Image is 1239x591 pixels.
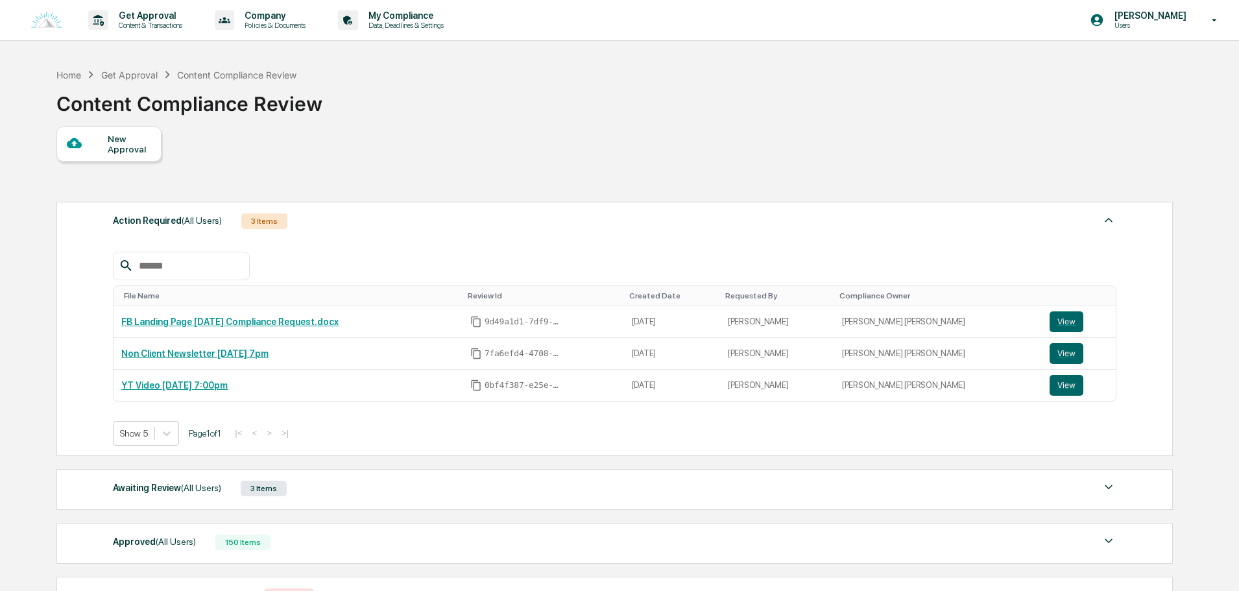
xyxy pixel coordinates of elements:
[177,69,296,80] div: Content Compliance Review
[485,348,562,359] span: 7fa6efd4-4708-40e1-908e-0c443afb3dc4
[182,215,222,226] span: (All Users)
[1101,479,1116,495] img: caret
[278,428,293,439] button: >|
[108,134,151,154] div: New Approval
[108,21,189,30] p: Content & Transactions
[839,291,1037,300] div: Toggle SortBy
[1101,533,1116,549] img: caret
[720,306,834,338] td: [PERSON_NAME]
[834,306,1042,338] td: [PERSON_NAME] [PERSON_NAME]
[468,291,619,300] div: Toggle SortBy
[215,535,271,550] div: 150 Items
[1050,311,1083,332] button: View
[1050,343,1083,364] button: View
[1050,343,1108,364] a: View
[113,212,222,229] div: Action Required
[124,291,457,300] div: Toggle SortBy
[234,21,312,30] p: Policies & Documents
[1104,10,1193,21] p: [PERSON_NAME]
[624,306,720,338] td: [DATE]
[470,348,482,359] span: Copy Id
[31,12,62,29] img: logo
[470,316,482,328] span: Copy Id
[181,483,221,493] span: (All Users)
[629,291,715,300] div: Toggle SortBy
[1050,375,1108,396] a: View
[263,428,276,439] button: >
[834,338,1042,370] td: [PERSON_NAME] [PERSON_NAME]
[234,10,312,21] p: Company
[470,380,482,391] span: Copy Id
[121,348,269,359] a: Non Client Newsletter [DATE] 7pm
[1052,291,1111,300] div: Toggle SortBy
[101,69,158,80] div: Get Approval
[156,537,196,547] span: (All Users)
[248,428,261,439] button: <
[485,317,562,327] span: 9d49a1d1-7df9-4f44-86b0-f5cd0260cb90
[121,317,339,327] a: FB Landing Page [DATE] Compliance Request.docx
[1104,21,1193,30] p: Users
[189,428,221,439] span: Page 1 of 1
[725,291,829,300] div: Toggle SortBy
[56,82,322,115] div: Content Compliance Review
[1101,212,1116,228] img: caret
[113,479,221,496] div: Awaiting Review
[358,21,450,30] p: Data, Deadlines & Settings
[241,481,287,496] div: 3 Items
[241,213,287,229] div: 3 Items
[56,69,81,80] div: Home
[121,380,228,391] a: YT Video [DATE] 7:00pm
[624,338,720,370] td: [DATE]
[1050,311,1108,332] a: View
[231,428,246,439] button: |<
[485,380,562,391] span: 0bf4f387-e25e-429d-8c29-a2c0512bb23c
[113,533,196,550] div: Approved
[624,370,720,401] td: [DATE]
[358,10,450,21] p: My Compliance
[720,338,834,370] td: [PERSON_NAME]
[1050,375,1083,396] button: View
[720,370,834,401] td: [PERSON_NAME]
[834,370,1042,401] td: [PERSON_NAME] [PERSON_NAME]
[108,10,189,21] p: Get Approval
